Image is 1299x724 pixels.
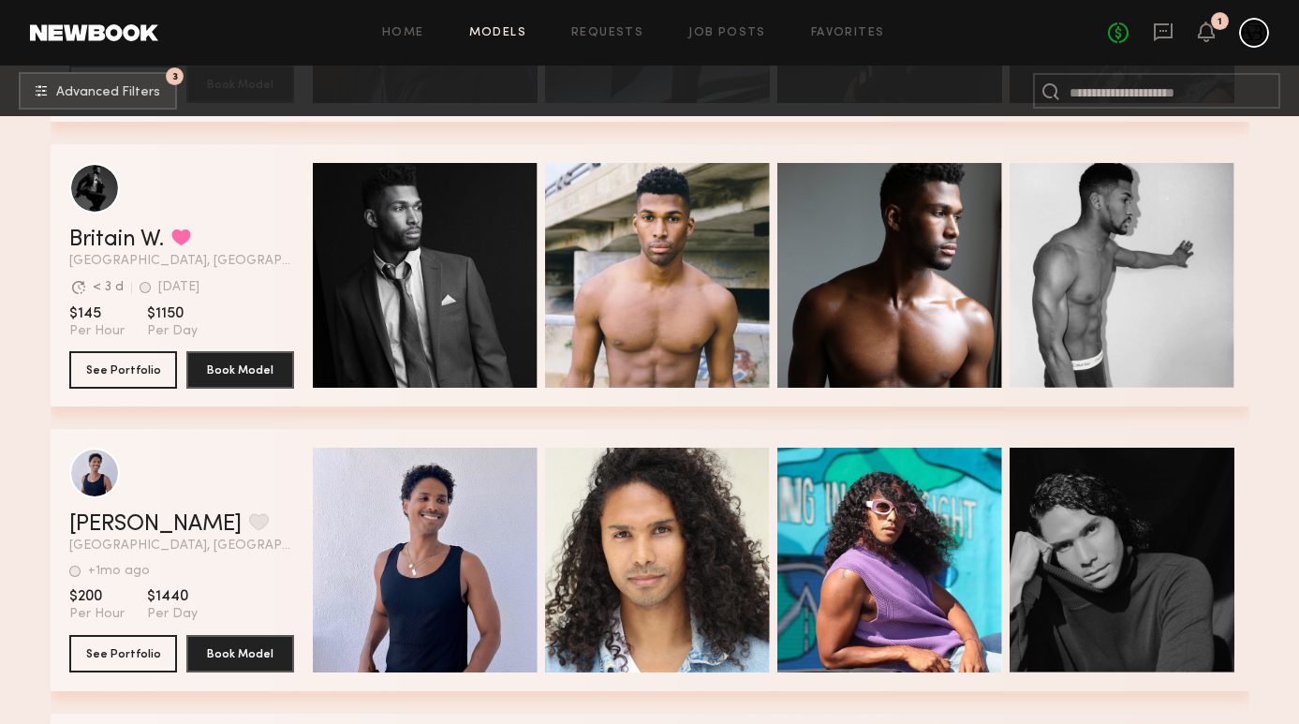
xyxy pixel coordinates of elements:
span: [GEOGRAPHIC_DATA], [GEOGRAPHIC_DATA] [69,539,294,553]
button: Book Model [186,635,294,672]
span: $1440 [147,587,198,606]
span: Advanced Filters [56,86,160,99]
span: Per Day [147,606,198,623]
div: 1 [1218,17,1222,27]
div: [DATE] [158,281,199,294]
span: [GEOGRAPHIC_DATA], [GEOGRAPHIC_DATA] [69,255,294,268]
a: [PERSON_NAME] [69,513,242,536]
button: See Portfolio [69,635,177,672]
span: $200 [69,587,125,606]
button: 3Advanced Filters [19,72,177,110]
span: $1150 [147,304,198,323]
span: 3 [172,72,178,81]
a: Britain W. [69,229,164,251]
button: See Portfolio [69,351,177,389]
a: Favorites [811,27,885,39]
span: Per Day [147,323,198,340]
span: $145 [69,304,125,323]
div: +1mo ago [88,565,150,578]
div: < 3 d [93,281,124,294]
a: Job Posts [688,27,766,39]
span: Per Hour [69,323,125,340]
a: Requests [571,27,643,39]
button: Book Model [186,351,294,389]
span: Per Hour [69,606,125,623]
a: Home [382,27,424,39]
a: Models [469,27,526,39]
